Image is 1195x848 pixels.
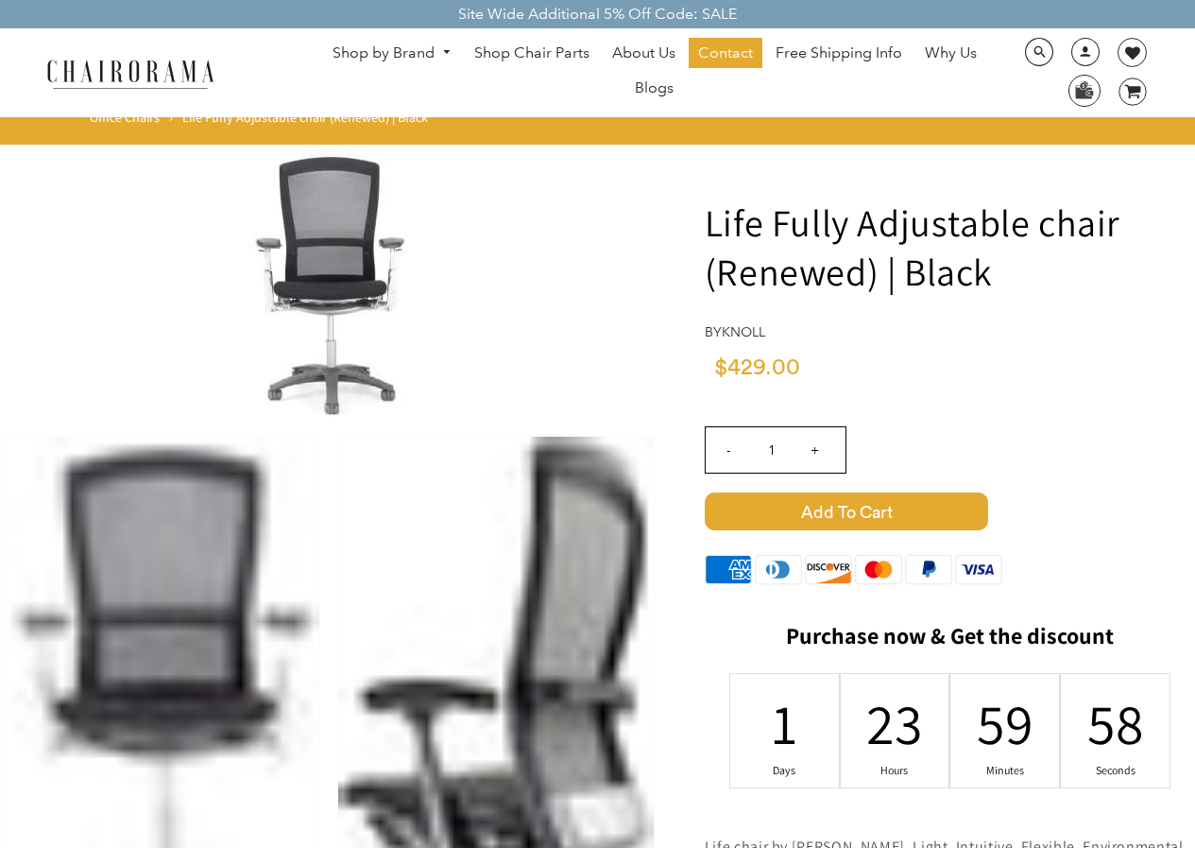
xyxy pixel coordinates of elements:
span: Blogs [635,78,674,98]
img: Life Fully Adjustable chair (Renewed) | Black - chairorama [249,150,408,418]
span: Add to Cart [705,493,988,530]
div: 1 [773,686,796,760]
span: Contact [698,43,753,63]
span: Free Shipping Info [776,43,902,63]
a: Shop by Brand [323,39,461,68]
h2: Purchase now & Get the discount [705,622,1195,659]
h1: Life Fully Adjustable chair (Renewed) | Black [705,198,1195,296]
div: 23 [883,686,907,760]
span: Why Us [925,43,977,63]
input: + [793,427,838,473]
img: WhatsApp_Image_2024-07-12_at_16.23.01.webp [1069,76,1099,104]
a: Free Shipping Info [766,38,912,68]
nav: breadcrumbs [90,109,435,135]
a: Contact [689,38,762,68]
span: $429.00 [714,356,800,379]
div: Days [773,763,796,778]
a: Blogs [625,73,683,103]
img: chairorama [36,57,225,90]
h4: by [705,324,1195,340]
a: Why Us [915,38,986,68]
button: Add to Cart [705,493,1195,530]
input: - [706,427,751,473]
a: Shop Chair Parts [465,38,599,68]
div: Minutes [993,763,1016,778]
a: knoll [722,323,765,340]
span: Shop Chair Parts [474,43,589,63]
div: 59 [993,686,1016,760]
nav: DesktopNavigation [305,38,1004,108]
div: Hours [883,763,907,778]
div: Seconds [1103,763,1127,778]
a: About Us [603,38,685,68]
span: About Us [612,43,675,63]
div: 58 [1103,686,1127,760]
